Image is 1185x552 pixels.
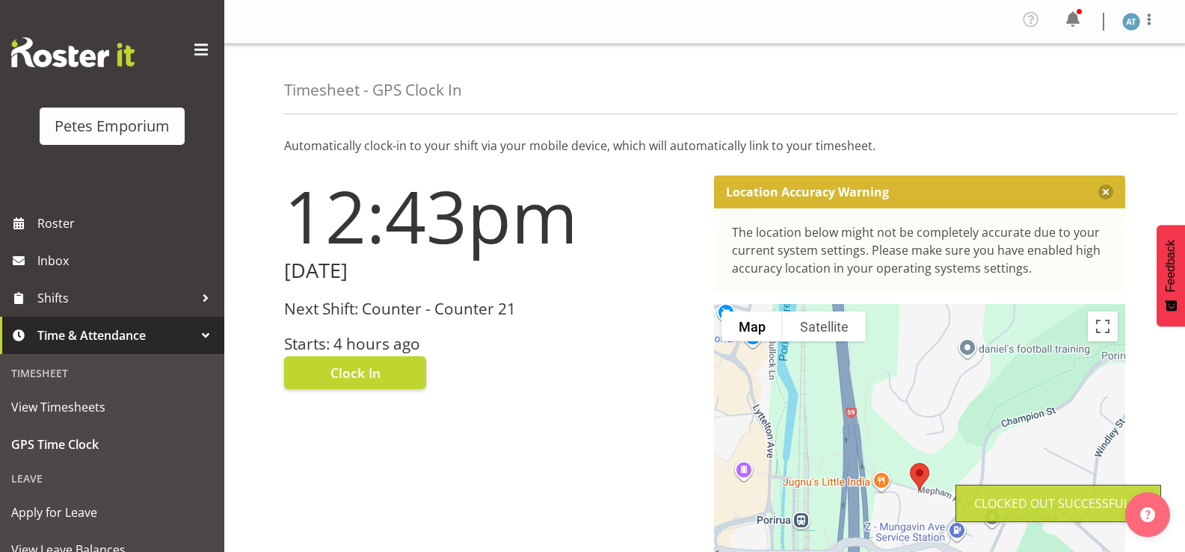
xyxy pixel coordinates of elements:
a: GPS Time Clock [4,426,221,463]
div: Leave [4,463,221,494]
img: Rosterit website logo [11,37,135,67]
button: Feedback - Show survey [1157,225,1185,326]
button: Toggle fullscreen view [1088,311,1118,341]
div: Petes Emporium [55,115,170,137]
span: View Timesheets [11,396,213,418]
h3: Next Shift: Counter - Counter 21 [284,300,696,317]
div: The location below might not be completely accurate due to your current system settings. Please m... [732,223,1108,277]
span: Inbox [37,249,217,272]
h4: Timesheet - GPS Clock In [284,81,462,99]
button: Show street map [721,311,783,341]
span: Time & Attendance [37,324,194,347]
span: Apply for Leave [11,501,213,524]
span: Shifts [37,287,194,309]
p: Automatically clock-in to your shift via your mobile device, which will automatically link to you... [284,137,1125,155]
h1: 12:43pm [284,176,696,256]
button: Close message [1098,184,1113,199]
a: Apply for Leave [4,494,221,531]
h2: [DATE] [284,259,696,282]
img: alex-micheal-taniwha5364.jpg [1122,13,1140,31]
button: Clock In [284,356,426,389]
span: Clock In [330,363,381,382]
span: GPS Time Clock [11,433,213,456]
p: Location Accuracy Warning [726,184,889,199]
a: View Timesheets [4,388,221,426]
span: Feedback [1164,240,1178,292]
img: help-xxl-2.png [1140,507,1155,522]
div: Timesheet [4,358,221,388]
div: Clocked out Successfully [974,494,1142,512]
h3: Starts: 4 hours ago [284,335,696,353]
button: Show satellite imagery [783,311,866,341]
span: Roster [37,212,217,235]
